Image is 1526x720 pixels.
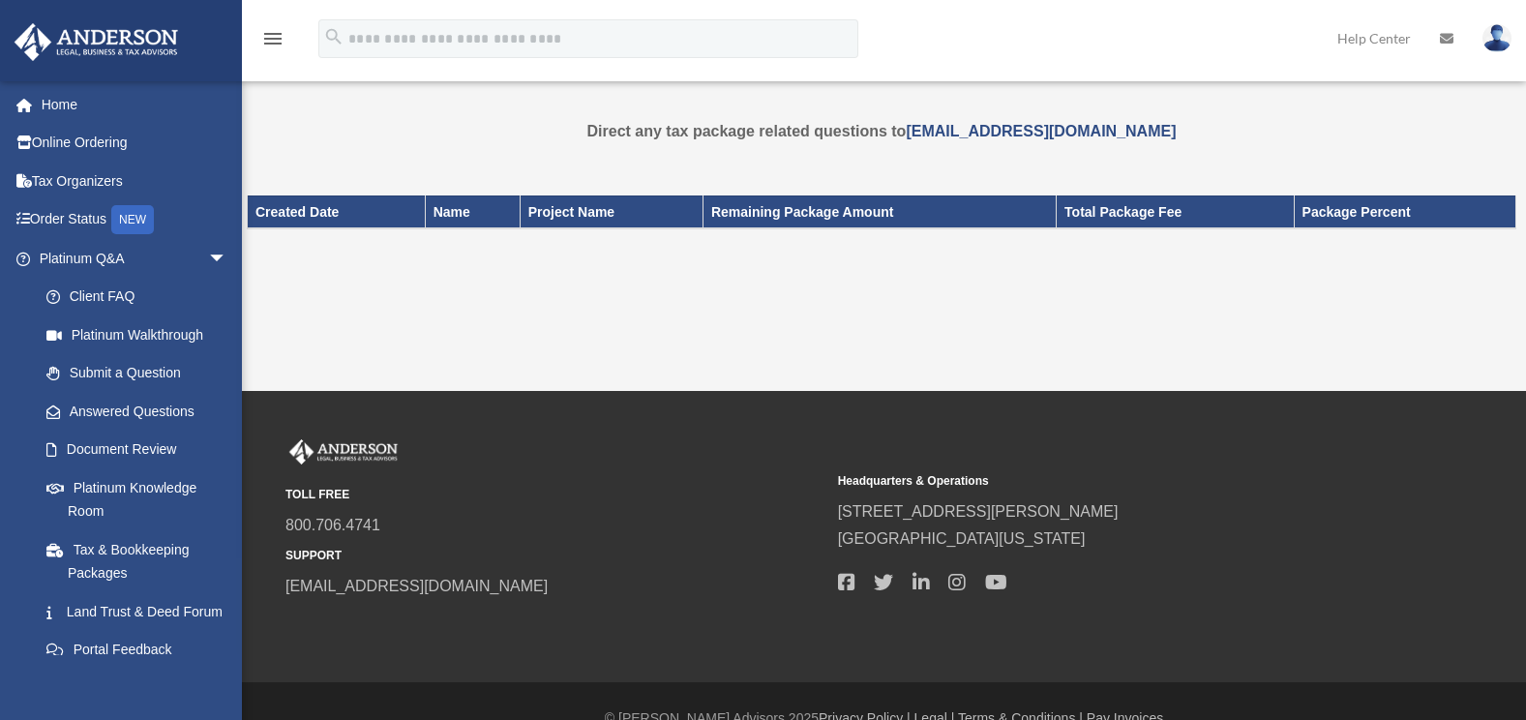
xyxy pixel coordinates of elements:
[27,354,256,393] a: Submit a Question
[14,124,256,163] a: Online Ordering
[1482,24,1511,52] img: User Pic
[285,439,402,465] img: Anderson Advisors Platinum Portal
[285,578,548,594] a: [EMAIL_ADDRESS][DOMAIN_NAME]
[587,123,1177,139] strong: Direct any tax package related questions to
[285,485,824,505] small: TOLL FREE
[838,503,1119,520] a: [STREET_ADDRESS][PERSON_NAME]
[1294,195,1515,228] th: Package Percent
[261,34,284,50] a: menu
[27,392,256,431] a: Answered Questions
[111,205,154,234] div: NEW
[27,592,256,631] a: Land Trust & Deed Forum
[248,195,426,228] th: Created Date
[261,27,284,50] i: menu
[520,195,703,228] th: Project Name
[285,546,824,566] small: SUPPORT
[27,278,256,316] a: Client FAQ
[285,517,380,533] a: 800.706.4741
[27,631,256,670] a: Portal Feedback
[1057,195,1294,228] th: Total Package Fee
[27,315,256,354] a: Platinum Walkthrough
[425,195,520,228] th: Name
[703,195,1056,228] th: Remaining Package Amount
[27,468,256,530] a: Platinum Knowledge Room
[838,471,1377,492] small: Headquarters & Operations
[9,23,184,61] img: Anderson Advisors Platinum Portal
[27,530,247,592] a: Tax & Bookkeeping Packages
[323,26,344,47] i: search
[14,239,256,278] a: Platinum Q&Aarrow_drop_down
[906,123,1176,139] a: [EMAIL_ADDRESS][DOMAIN_NAME]
[14,162,256,200] a: Tax Organizers
[208,239,247,279] span: arrow_drop_down
[27,431,256,469] a: Document Review
[838,530,1086,547] a: [GEOGRAPHIC_DATA][US_STATE]
[14,200,256,240] a: Order StatusNEW
[14,85,256,124] a: Home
